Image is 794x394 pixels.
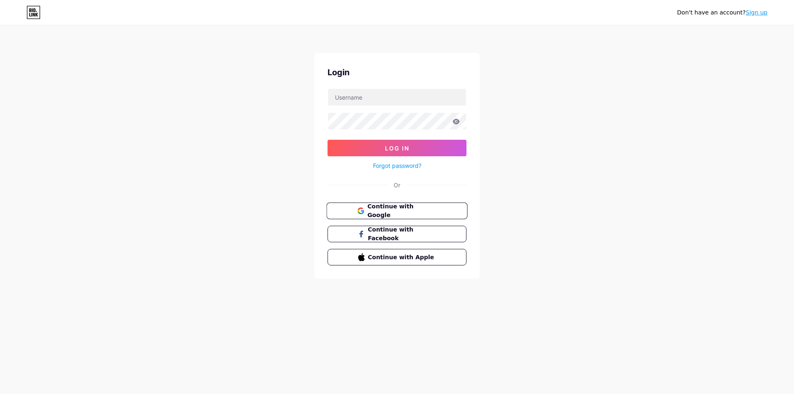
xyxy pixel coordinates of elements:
[367,202,436,220] span: Continue with Google
[394,181,400,189] div: Or
[328,203,466,219] a: Continue with Google
[328,89,466,105] input: Username
[368,225,436,243] span: Continue with Facebook
[328,226,466,242] button: Continue with Facebook
[328,66,466,79] div: Login
[326,203,467,220] button: Continue with Google
[373,161,421,170] a: Forgot password?
[328,140,466,156] button: Log In
[746,9,768,16] a: Sign up
[385,145,409,152] span: Log In
[677,8,768,17] div: Don't have an account?
[328,249,466,265] button: Continue with Apple
[368,253,436,262] span: Continue with Apple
